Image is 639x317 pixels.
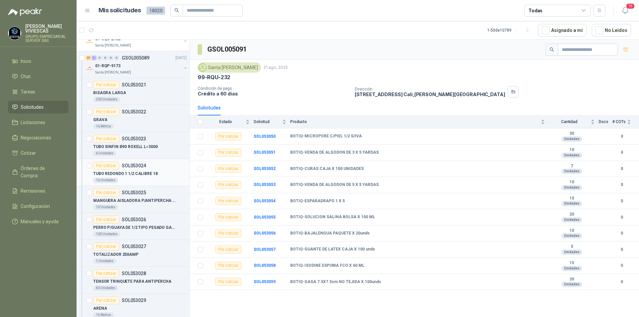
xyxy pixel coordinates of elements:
a: Por cotizarSOL053021BISAGRA LARGA200 Unidades [77,78,189,105]
p: 99-RQU-232 [198,74,230,81]
p: Santa [PERSON_NAME] [95,70,131,75]
span: Producto [290,119,539,124]
th: Estado [207,115,254,128]
b: 0 [612,166,631,172]
a: SOL053057 [254,247,276,252]
b: 0 [612,182,631,188]
p: SOL053024 [122,163,146,168]
a: SOL053054 [254,199,276,203]
p: [PERSON_NAME] VIVIESCAS [25,24,69,33]
b: 0 [612,214,631,221]
div: Unidades [561,136,582,142]
div: 10 Unidades [93,205,118,210]
b: 20 [549,277,595,282]
div: 0 [103,56,108,60]
span: Negociaciones [21,134,51,141]
p: PERRO P/GUAYA DE 1/2 TIPO PESADO GALV [93,225,176,231]
div: 100 Unidades [93,232,120,237]
p: Dirección [355,87,505,91]
a: Remisiones [8,185,69,197]
span: Solicitudes [21,103,44,111]
div: 1 [92,56,97,60]
span: Inicio [21,58,31,65]
span: Tareas [21,88,35,95]
div: Por cotizar [93,189,119,197]
div: Unidades [561,217,582,223]
div: Por cotizar [215,278,241,286]
p: SOL053028 [122,271,146,276]
span: 19 [626,3,635,9]
div: 27 [86,56,91,60]
div: 0 [108,56,113,60]
div: Por cotizar [215,149,241,157]
span: search [549,47,554,52]
div: Por cotizar [93,296,119,304]
b: 10 [549,228,595,234]
p: BISAGRA LARGA [93,90,126,96]
span: Cantidad [549,119,589,124]
p: Condición de pago [198,86,349,91]
div: Solicitudes [198,104,221,111]
div: Por cotizar [93,81,119,89]
a: Negociaciones [8,131,69,144]
th: Cantidad [549,115,599,128]
b: BOTIQ-BAJALENGUA PAQUETE X 20unds [290,231,370,236]
p: 21 ago, 2025 [264,65,288,71]
div: Todas [529,7,542,14]
b: 0 [612,246,631,253]
th: # COTs [612,115,639,128]
b: 5 [549,244,595,249]
a: SOL053052 [254,166,276,171]
a: Licitaciones [8,116,69,129]
div: Por cotizar [93,269,119,277]
a: Órdenes de Compra [8,162,69,182]
p: Crédito a 60 días [198,91,349,96]
b: SOL053059 [254,279,276,284]
b: 7 [549,164,595,169]
div: 200 Unidades [93,97,120,102]
div: Por cotizar [93,135,119,143]
th: Docs [599,115,612,128]
span: Remisiones [21,187,45,195]
a: Por cotizarSOL053023TUBO SINFIN Ø90 ROXELL L=30006 Unidades [77,132,189,159]
div: Por cotizar [215,230,241,238]
div: Por cotizar [215,245,241,253]
span: Cotizar [21,149,36,157]
h1: Mis solicitudes [99,6,141,15]
p: TUBO REDONDO 1 1/2 CALIBRE 18 [93,171,158,177]
b: 30 [549,131,595,136]
div: 16 Unidades [93,178,118,183]
b: 0 [612,262,631,269]
a: SOL053051 [254,150,276,155]
b: 15 [549,260,595,266]
img: Logo peakr [8,8,42,16]
th: Solicitud [254,115,290,128]
div: 6 Unidades [93,151,116,156]
div: Por cotizar [215,181,241,189]
div: Por cotizar [93,162,119,170]
a: Por cotizarSOL053026PERRO P/GUAYA DE 1/2 TIPO PESADO GALV100 Unidades [77,213,189,240]
a: Solicitudes [8,101,69,113]
span: # COTs [612,119,626,124]
span: Manuales y ayuda [21,218,59,225]
a: 27 1 0 0 0 0 GSOL005089[DATE] Company Logo01-RQP-9173Santa [PERSON_NAME] [86,54,188,75]
div: Por cotizar [215,132,241,140]
button: 19 [619,5,631,17]
a: Por cotizarSOL053022GRAVA16 Metros [77,105,189,132]
div: Por cotizar [215,197,241,205]
div: Por cotizar [215,262,241,270]
b: 20 [549,212,595,217]
p: SOL053029 [122,298,146,303]
span: Estado [207,119,244,124]
a: SOL053053 [254,182,276,187]
h3: GSOL005091 [207,44,248,55]
div: Unidades [561,153,582,158]
b: 10 [549,147,595,153]
p: Santa [PERSON_NAME] [95,43,131,48]
a: SOL053058 [254,263,276,268]
div: Unidades [561,201,582,206]
span: search [174,8,179,13]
